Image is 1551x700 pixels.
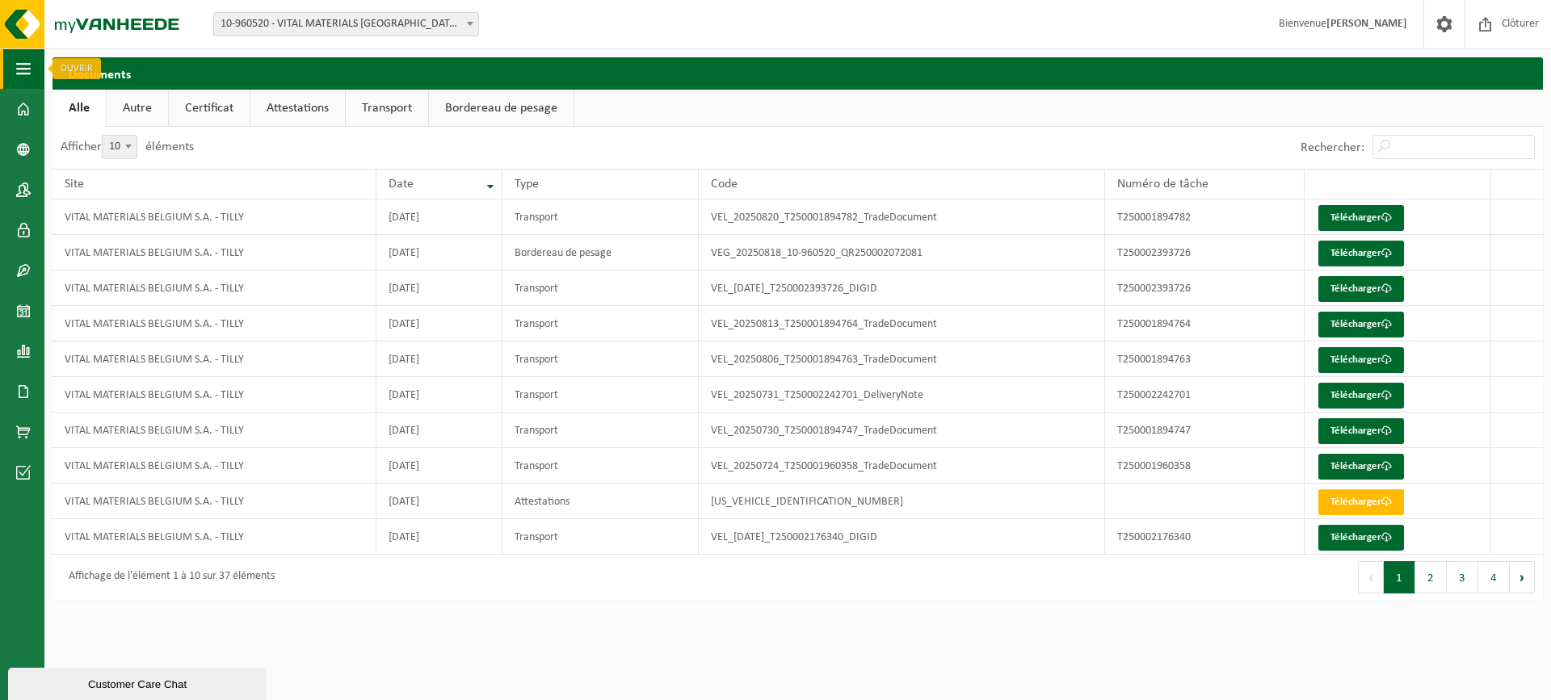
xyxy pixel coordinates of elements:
[711,178,738,191] span: Code
[699,448,1105,484] td: VEL_20250724_T250001960358_TradeDocument
[53,270,376,306] td: VITAL MATERIALS BELGIUM S.A. - TILLY
[502,484,700,519] td: Attestations
[376,484,502,519] td: [DATE]
[1318,276,1404,302] a: Télécharger
[1447,561,1478,593] button: 3
[1105,377,1305,413] td: T250002242701
[502,235,700,270] td: Bordereau de pesage
[53,90,106,127] a: Alle
[1358,561,1384,593] button: Previous
[376,519,502,555] td: [DATE]
[1478,561,1510,593] button: 4
[1318,383,1404,409] a: Télécharger
[376,306,502,342] td: [DATE]
[1105,413,1305,448] td: T250001894747
[65,178,84,191] span: Site
[1415,561,1447,593] button: 2
[250,90,345,127] a: Attestations
[102,135,137,159] span: 10
[1318,418,1404,444] a: Télécharger
[502,448,700,484] td: Transport
[61,140,194,153] label: Afficher éléments
[53,484,376,519] td: VITAL MATERIALS BELGIUM S.A. - TILLY
[376,235,502,270] td: [DATE]
[53,377,376,413] td: VITAL MATERIALS BELGIUM S.A. - TILLY
[699,484,1105,519] td: [US_VEHICLE_IDENTIFICATION_NUMBER]
[1318,312,1404,337] a: Télécharger
[502,377,700,413] td: Transport
[1318,205,1404,231] a: Télécharger
[1105,270,1305,306] td: T250002393726
[1105,342,1305,377] td: T250001894763
[699,235,1105,270] td: VEG_20250818_10-960520_QR250002072081
[376,448,502,484] td: [DATE]
[699,413,1105,448] td: VEL_20250730_T250001894747_TradeDocument
[1510,561,1535,593] button: Next
[515,178,539,191] span: Type
[53,199,376,235] td: VITAL MATERIALS BELGIUM S.A. - TILLY
[53,57,1543,89] h2: Documents
[53,342,376,377] td: VITAL MATERIALS BELGIUM S.A. - TILLY
[1105,448,1305,484] td: T250001960358
[1117,178,1208,191] span: Numéro de tâche
[699,519,1105,555] td: VEL_[DATE]_T250002176340_DIGID
[213,12,479,36] span: 10-960520 - VITAL MATERIALS BELGIUM S.A. - TILLY
[1301,141,1364,154] label: Rechercher:
[429,90,574,127] a: Bordereau de pesage
[502,306,700,342] td: Transport
[376,270,502,306] td: [DATE]
[61,563,275,592] div: Affichage de l'élément 1 à 10 sur 37 éléments
[699,199,1105,235] td: VEL_20250820_T250001894782_TradeDocument
[502,342,700,377] td: Transport
[214,13,478,36] span: 10-960520 - VITAL MATERIALS BELGIUM S.A. - TILLY
[1326,18,1407,30] strong: [PERSON_NAME]
[1105,306,1305,342] td: T250001894764
[699,342,1105,377] td: VEL_20250806_T250001894763_TradeDocument
[53,413,376,448] td: VITAL MATERIALS BELGIUM S.A. - TILLY
[699,377,1105,413] td: VEL_20250731_T250002242701_DeliveryNote
[169,90,250,127] a: Certificat
[699,270,1105,306] td: VEL_[DATE]_T250002393726_DIGID
[389,178,414,191] span: Date
[8,664,270,700] iframe: chat widget
[1318,489,1404,515] a: Télécharger
[1318,525,1404,551] a: Télécharger
[53,235,376,270] td: VITAL MATERIALS BELGIUM S.A. - TILLY
[376,377,502,413] td: [DATE]
[103,136,137,158] span: 10
[53,306,376,342] td: VITAL MATERIALS BELGIUM S.A. - TILLY
[502,270,700,306] td: Transport
[1318,454,1404,480] a: Télécharger
[53,519,376,555] td: VITAL MATERIALS BELGIUM S.A. - TILLY
[1318,241,1404,266] a: Télécharger
[376,199,502,235] td: [DATE]
[502,199,700,235] td: Transport
[1105,199,1305,235] td: T250001894782
[502,413,700,448] td: Transport
[346,90,428,127] a: Transport
[53,448,376,484] td: VITAL MATERIALS BELGIUM S.A. - TILLY
[1105,519,1305,555] td: T250002176340
[1105,235,1305,270] td: T250002393726
[1318,347,1404,373] a: Télécharger
[1384,561,1415,593] button: 1
[699,306,1105,342] td: VEL_20250813_T250001894764_TradeDocument
[376,342,502,377] td: [DATE]
[107,90,168,127] a: Autre
[502,519,700,555] td: Transport
[376,413,502,448] td: [DATE]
